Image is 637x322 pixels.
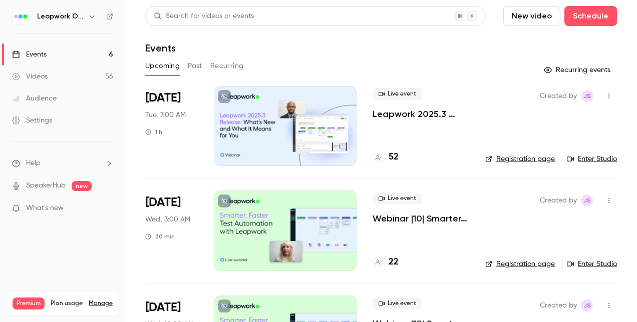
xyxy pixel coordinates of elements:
a: 52 [373,150,399,164]
button: Past [188,58,202,74]
span: Wed, 3:00 AM [145,214,190,224]
span: Plan usage [51,299,83,307]
span: Jaynesh Singh [581,299,593,311]
div: Settings [12,115,52,125]
span: Live event [373,88,422,100]
img: Leapwork Online Event [13,8,29,24]
div: Oct 28 Tue, 10:00 AM (America/New York) [145,86,198,166]
a: Registration page [485,259,555,269]
span: Jaynesh Singh [581,90,593,102]
button: Upcoming [145,58,180,74]
button: Recurring [210,58,244,74]
a: Webinar |10| Smarter, Faster Test Automation with Leapwork | EMEA | Q4 2025 [373,212,469,224]
span: Tue, 7:00 AM [145,110,186,120]
h6: Leapwork Online Event [37,11,84,21]
h4: 22 [389,255,399,269]
button: Recurring events [539,62,617,78]
a: Manage [89,299,113,307]
a: Leapwork 2025.3 Release: What’s New and What It Means for You [373,108,469,120]
span: Created by [540,194,577,206]
div: Search for videos or events [154,11,254,21]
a: 22 [373,255,399,269]
div: Events [12,49,47,59]
a: Enter Studio [567,154,617,164]
span: Jaynesh Singh [581,194,593,206]
span: [DATE] [145,194,181,210]
span: Created by [540,90,577,102]
h4: 52 [389,150,399,164]
span: new [72,181,92,191]
div: Audience [12,93,57,103]
button: Schedule [564,6,617,26]
h1: Events [145,42,176,54]
div: Oct 29 Wed, 10:00 AM (Europe/London) [145,190,198,270]
span: JS [583,299,591,311]
span: Live event [373,297,422,309]
span: Help [26,158,41,168]
li: help-dropdown-opener [12,158,113,168]
span: Created by [540,299,577,311]
button: New video [503,6,560,26]
span: JS [583,90,591,102]
span: Premium [13,297,45,309]
div: 30 min [145,232,175,240]
div: Videos [12,71,48,81]
span: JS [583,194,591,206]
span: What's new [26,203,64,213]
iframe: Noticeable Trigger [101,204,113,213]
a: SpeakerHub [26,180,66,191]
span: Live event [373,192,422,204]
div: 1 h [145,128,162,136]
span: [DATE] [145,90,181,106]
a: Registration page [485,154,555,164]
a: Enter Studio [567,259,617,269]
span: [DATE] [145,299,181,315]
